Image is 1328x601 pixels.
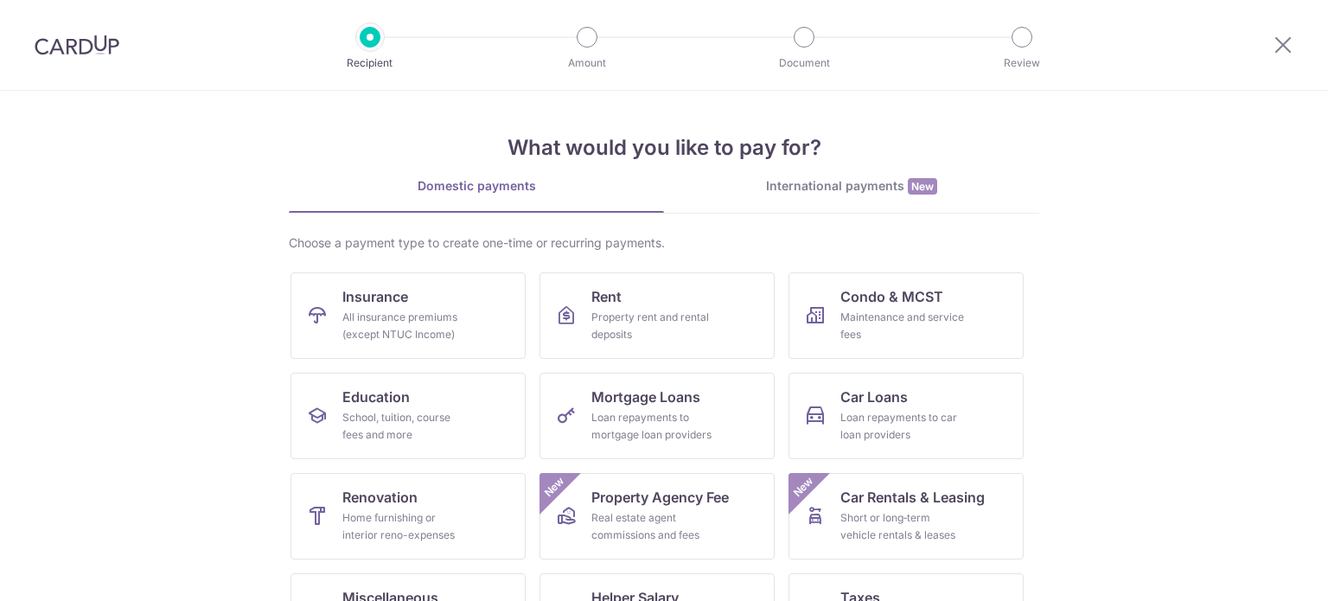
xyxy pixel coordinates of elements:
[591,409,716,444] div: Loan repayments to mortgage loan providers
[840,509,965,544] div: Short or long‑term vehicle rentals & leases
[342,286,408,307] span: Insurance
[523,54,651,72] p: Amount
[840,309,965,343] div: Maintenance and service fees
[290,473,526,559] a: RenovationHome furnishing or interior reno-expenses
[342,387,410,407] span: Education
[342,487,418,508] span: Renovation
[289,132,1039,163] h4: What would you like to pay for?
[342,409,467,444] div: School, tuition, course fees and more
[840,286,943,307] span: Condo & MCST
[591,509,716,544] div: Real estate agent commissions and fees
[591,286,622,307] span: Rent
[35,35,119,55] img: CardUp
[539,272,775,359] a: RentProperty rent and rental deposits
[289,234,1039,252] div: Choose a payment type to create one-time or recurring payments.
[290,373,526,459] a: EducationSchool, tuition, course fees and more
[591,387,700,407] span: Mortgage Loans
[740,54,868,72] p: Document
[788,473,1024,559] a: Car Rentals & LeasingShort or long‑term vehicle rentals & leasesNew
[840,487,985,508] span: Car Rentals & Leasing
[342,509,467,544] div: Home furnishing or interior reno-expenses
[664,177,1039,195] div: International payments
[289,177,664,195] div: Domestic payments
[840,409,965,444] div: Loan repayments to car loan providers
[788,373,1024,459] a: Car LoansLoan repayments to car loan providers
[908,178,937,195] span: New
[342,309,467,343] div: All insurance premiums (except NTUC Income)
[789,473,818,502] span: New
[539,373,775,459] a: Mortgage LoansLoan repayments to mortgage loan providers
[788,272,1024,359] a: Condo & MCSTMaintenance and service fees
[591,487,729,508] span: Property Agency Fee
[539,473,775,559] a: Property Agency FeeReal estate agent commissions and feesNew
[306,54,434,72] p: Recipient
[290,272,526,359] a: InsuranceAll insurance premiums (except NTUC Income)
[958,54,1086,72] p: Review
[840,387,908,407] span: Car Loans
[540,473,569,502] span: New
[591,309,716,343] div: Property rent and rental deposits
